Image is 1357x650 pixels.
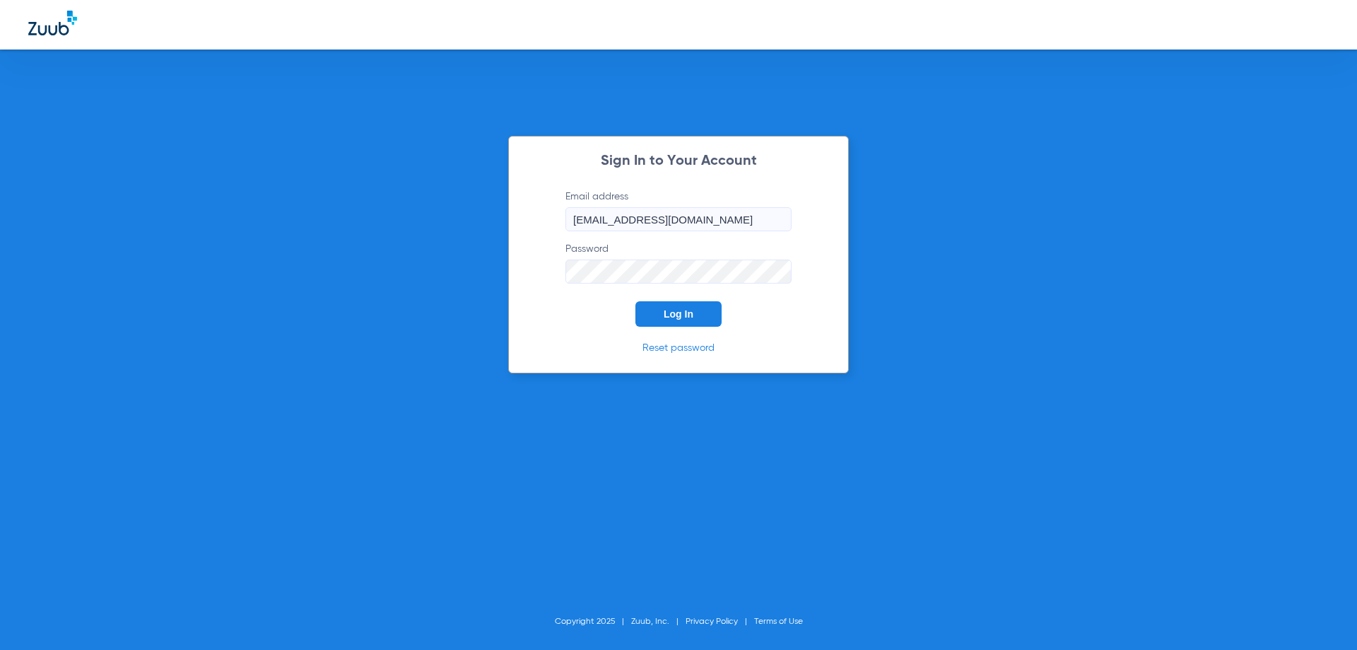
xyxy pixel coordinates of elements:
[565,260,792,284] input: Password
[754,617,803,626] a: Terms of Use
[28,11,77,35] img: Zuub Logo
[565,190,792,231] label: Email address
[664,308,693,320] span: Log In
[555,615,631,629] li: Copyright 2025
[631,615,686,629] li: Zuub, Inc.
[686,617,738,626] a: Privacy Policy
[565,242,792,284] label: Password
[565,207,792,231] input: Email address
[544,154,813,168] h2: Sign In to Your Account
[642,343,715,353] a: Reset password
[635,301,722,327] button: Log In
